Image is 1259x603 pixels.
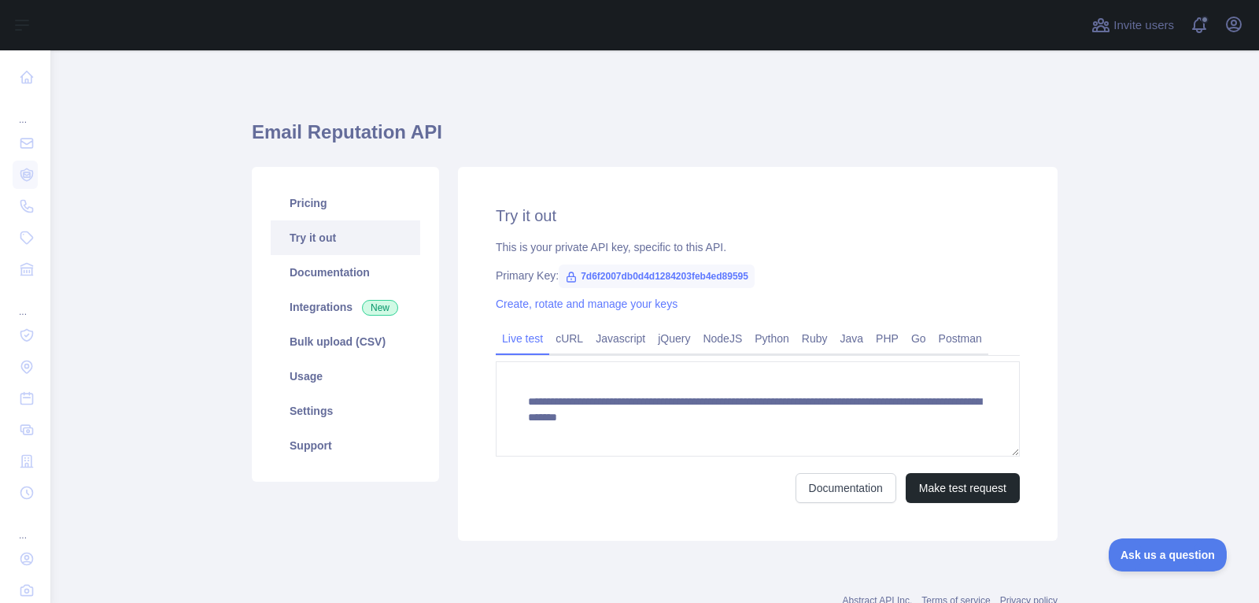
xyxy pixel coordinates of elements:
[496,239,1020,255] div: This is your private API key, specific to this API.
[932,326,988,351] a: Postman
[13,510,38,542] div: ...
[271,394,420,428] a: Settings
[906,473,1020,503] button: Make test request
[271,359,420,394] a: Usage
[271,220,420,255] a: Try it out
[589,326,652,351] a: Javascript
[549,326,589,351] a: cURL
[271,255,420,290] a: Documentation
[496,268,1020,283] div: Primary Key:
[271,290,420,324] a: Integrations New
[496,298,677,310] a: Create, rotate and manage your keys
[496,205,1020,227] h2: Try it out
[252,120,1058,157] h1: Email Reputation API
[1109,538,1228,572] iframe: Toggle Customer Support
[748,326,796,351] a: Python
[796,326,834,351] a: Ruby
[1088,13,1177,38] button: Invite users
[869,326,905,351] a: PHP
[496,326,549,351] a: Live test
[271,324,420,359] a: Bulk upload (CSV)
[13,94,38,126] div: ...
[271,428,420,463] a: Support
[696,326,748,351] a: NodeJS
[796,473,896,503] a: Documentation
[652,326,696,351] a: jQuery
[834,326,870,351] a: Java
[271,186,420,220] a: Pricing
[13,287,38,318] div: ...
[559,265,755,288] span: 7d6f2007db0d4d1284203feb4ed89595
[905,326,932,351] a: Go
[362,300,398,316] span: New
[1113,17,1174,35] span: Invite users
